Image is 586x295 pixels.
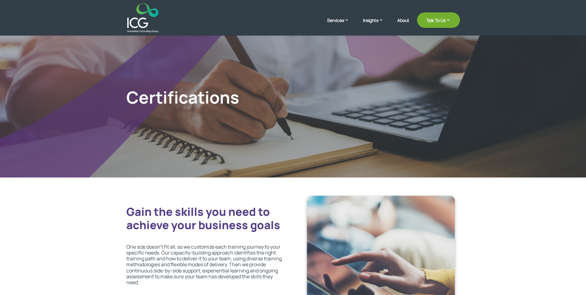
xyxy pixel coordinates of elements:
[363,17,390,32] a: Insights
[126,244,284,285] p: One size doesn’t fit all, so we customize each training journey to your specific needs. Our capac...
[397,18,409,32] a: About
[127,3,158,32] img: ICG
[417,12,460,28] a: Talk To Us
[327,17,355,32] a: Services
[126,87,284,110] h1: Certifications
[483,228,586,295] iframe: Chat Widget
[126,205,284,235] h2: Gain the skills you need to achieve your business goals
